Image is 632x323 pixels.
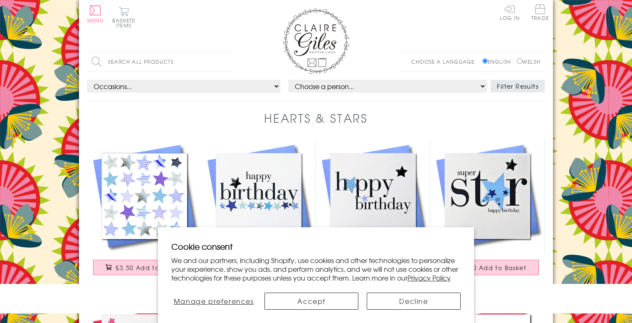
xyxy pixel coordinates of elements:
img: Birthday Card, Blue Stars, Happy Birthday, Embellished with a shiny padded star [202,139,316,253]
a: Log In [500,4,520,20]
button: Basket0 items [112,7,135,28]
input: Search all products [87,52,233,71]
p: Choose a language: [411,58,481,65]
span: Manage preferences [174,296,254,306]
a: Privacy Policy [407,273,451,283]
img: Claire Giles Greetings Cards [283,8,349,74]
h1: Hearts & Stars [264,109,368,127]
input: English [482,58,488,64]
button: £3.50 Add to Basket [93,260,196,275]
p: We and our partners, including Shopify, use cookies and other technologies to personalize your ex... [171,256,461,282]
a: General Card Card, Blue Stars, Embellished with a shiny padded star £3.50 Add to Basket [87,139,202,283]
a: Birthday Card, Blue Stars, Happy Birthday, Embellished with a shiny padded star £3.50 Add to Basket [202,139,316,283]
button: Menu [87,5,104,23]
label: Welsh [517,58,541,65]
button: £3.50 Add to Basket [436,260,539,275]
h2: Cookie consent [171,241,461,252]
span: Menu [87,17,104,24]
span: £3.50 Add to Basket [116,263,183,272]
span: Trade [531,4,549,20]
a: Trade [531,4,549,22]
a: Birthday Card, Blue Stars, Happy Birthday, Embellished with a shiny padded star £3.50 Add to Basket [316,139,430,283]
input: Search [225,52,233,71]
img: Birthday Card, Blue Stars, Super Star, Embellished with a padded star [430,139,545,253]
a: Birthday Card, Blue Stars, Super Star, Embellished with a padded star £3.50 Add to Basket [430,139,545,283]
span: £3.50 Add to Basket [459,263,526,272]
img: Birthday Card, Blue Stars, Happy Birthday, Embellished with a shiny padded star [316,139,430,253]
img: General Card Card, Blue Stars, Embellished with a shiny padded star [87,139,202,253]
span: 0 items [116,17,135,29]
button: Manage preferences [171,293,256,310]
label: English [482,58,515,65]
button: Filter Results [491,80,545,92]
button: Decline [367,293,461,310]
button: Accept [264,293,358,310]
input: Welsh [517,58,522,64]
